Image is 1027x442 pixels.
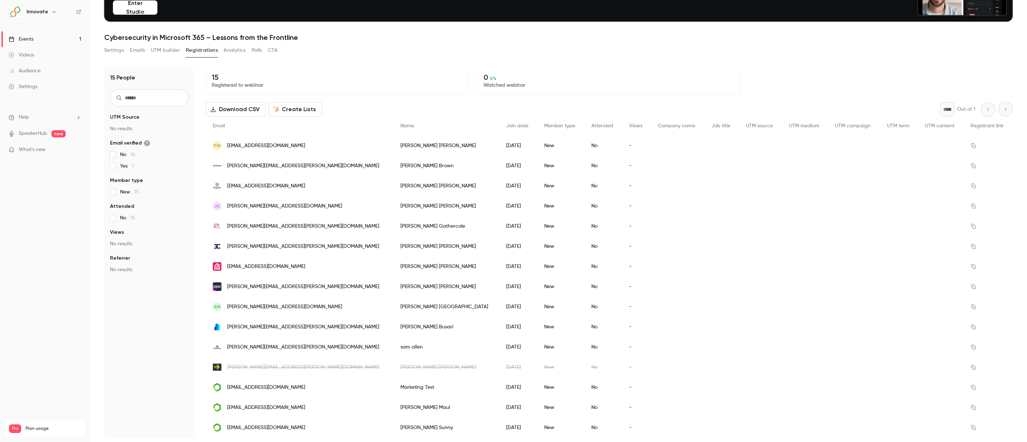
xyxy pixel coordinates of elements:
[499,236,537,256] div: [DATE]
[622,337,651,357] div: -
[393,136,499,156] div: [PERSON_NAME] [PERSON_NAME]
[110,140,150,147] span: Email verified
[213,423,221,432] img: innovate.uk.com
[622,156,651,176] div: -
[213,262,221,271] img: habinteg.org.uk
[110,73,135,82] h1: 15 People
[393,156,499,176] div: [PERSON_NAME] Brown
[227,182,305,190] span: [EMAIL_ADDRESS][DOMAIN_NAME]
[9,51,34,59] div: Videos
[499,357,537,377] div: [DATE]
[51,130,66,137] span: new
[584,216,622,236] div: No
[110,114,139,121] span: UTM Source
[537,256,584,277] div: New
[227,404,305,411] span: [EMAIL_ADDRESS][DOMAIN_NAME]
[499,418,537,438] div: [DATE]
[971,123,1004,128] span: Registrant link
[499,256,537,277] div: [DATE]
[537,196,584,216] div: New
[393,377,499,397] div: Marketing Test
[393,176,499,196] div: [PERSON_NAME] [PERSON_NAME]
[499,136,537,156] div: [DATE]
[213,161,221,170] img: winmarkglobal.com
[9,424,21,433] span: Pro
[227,303,342,311] span: [PERSON_NAME][EMAIL_ADDRESS][DOMAIN_NAME]
[393,196,499,216] div: [PERSON_NAME] [PERSON_NAME]
[622,176,651,196] div: -
[213,363,221,372] img: stonemere.com
[393,337,499,357] div: sam allen
[206,117,1013,438] div: People list
[622,377,651,397] div: -
[622,397,651,418] div: -
[227,364,379,371] span: [PERSON_NAME][EMAIL_ADDRESS][PERSON_NAME][DOMAIN_NAME]
[499,176,537,196] div: [DATE]
[584,196,622,216] div: No
[213,182,221,190] img: pickstockfoods.co.uk
[120,163,134,170] span: Yes
[622,196,651,216] div: -
[130,45,145,56] button: Emails
[214,203,220,209] span: JC
[206,102,266,117] button: Download CSV
[213,222,221,231] img: datatrack.com
[213,403,221,412] img: innovate.uk.com
[584,357,622,377] div: No
[887,123,909,128] span: UTM term
[584,136,622,156] div: No
[393,277,499,297] div: [PERSON_NAME] [PERSON_NAME]
[213,123,225,128] span: Email
[19,114,29,121] span: Help
[499,337,537,357] div: [DATE]
[269,102,322,117] button: Create Lists
[622,256,651,277] div: -
[227,384,305,391] span: [EMAIL_ADDRESS][DOMAIN_NAME]
[393,216,499,236] div: [PERSON_NAME] Gathercole
[537,176,584,196] div: New
[584,418,622,438] div: No
[537,297,584,317] div: New
[213,242,221,251] img: 3cconsultants.co.uk
[746,123,773,128] span: UTM source
[110,266,188,273] p: No results
[213,323,221,331] img: bighand.com
[9,67,41,74] div: Audience
[130,152,135,157] span: 14
[537,357,584,377] div: New
[393,357,499,377] div: [PERSON_NAME] [PERSON_NAME]
[186,45,218,56] button: Registrations
[499,196,537,216] div: [DATE]
[227,263,305,270] span: [EMAIL_ADDRESS][DOMAIN_NAME]
[789,123,819,128] span: UTM medium
[835,123,871,128] span: UTM campaign
[110,240,188,247] p: No results
[622,216,651,236] div: -
[584,176,622,196] div: No
[658,123,695,128] span: Company name
[213,282,221,291] img: qpc.com
[622,136,651,156] div: -
[227,202,342,210] span: [PERSON_NAME][EMAIL_ADDRESS][DOMAIN_NAME]
[483,73,734,82] p: 0
[584,397,622,418] div: No
[268,45,278,56] button: CTA
[584,156,622,176] div: No
[506,123,528,128] span: Join date
[629,123,642,128] span: Views
[499,216,537,236] div: [DATE]
[110,125,188,132] p: No results
[537,397,584,418] div: New
[19,146,46,154] span: What's new
[110,114,188,273] section: facet-groups
[393,236,499,256] div: [PERSON_NAME] [PERSON_NAME]
[537,418,584,438] div: New
[584,277,622,297] div: No
[214,142,221,149] span: PW
[622,277,651,297] div: -
[537,236,584,256] div: New
[499,297,537,317] div: [DATE]
[227,162,379,170] span: [PERSON_NAME][EMAIL_ADDRESS][PERSON_NAME][DOMAIN_NAME]
[584,256,622,277] div: No
[214,304,220,310] span: AM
